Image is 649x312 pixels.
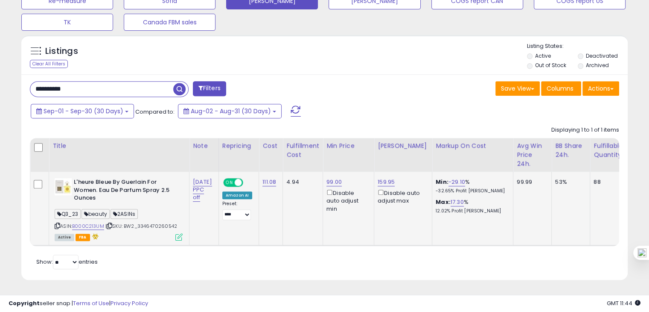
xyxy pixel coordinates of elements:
[242,179,256,186] span: OFF
[74,178,178,204] b: L'heure Bleue By Guerlain For Women. Eau De Parfum Spray 2.5 Ounces
[436,198,451,206] b: Max:
[286,178,316,186] div: 4.94
[517,141,548,168] div: Avg Win Price 24h.
[224,179,235,186] span: ON
[9,300,148,308] div: seller snap | |
[81,209,110,219] span: beauty
[111,209,138,219] span: 2ASINs
[55,209,81,219] span: Q3_23
[222,141,255,150] div: Repricing
[555,141,586,159] div: BB Share 24h.
[30,60,68,68] div: Clear All Filters
[527,42,628,50] p: Listing States:
[286,141,319,159] div: Fulfillment Cost
[262,141,279,150] div: Cost
[193,178,212,202] a: [DATE] PPC off
[262,178,276,186] a: 111.08
[326,188,367,213] div: Disable auto adjust min
[178,104,282,118] button: Aug-02 - Aug-31 (30 Days)
[451,198,464,206] a: 17.30
[448,178,465,186] a: -29.10
[432,138,513,172] th: The percentage added to the cost of goods (COGS) that forms the calculator for Min & Max prices.
[436,188,506,194] p: -32.65% Profit [PERSON_NAME]
[191,107,271,115] span: Aug-02 - Aug-31 (30 Days)
[517,178,545,186] div: 99.99
[55,234,74,241] span: All listings currently available for purchase on Amazon
[555,178,583,186] div: 53%
[31,104,134,118] button: Sep-01 - Sep-30 (30 Days)
[135,108,175,116] span: Compared to:
[378,178,395,186] a: 159.95
[193,81,226,96] button: Filters
[551,126,619,134] div: Displaying 1 to 1 of 1 items
[607,299,640,307] span: 2025-10-14 11:44 GMT
[55,178,72,195] img: 41SYdJhZJuL._SL40_.jpg
[436,208,506,214] p: 12.02% Profit [PERSON_NAME]
[495,81,540,96] button: Save View
[535,62,566,69] label: Out of Stock
[378,141,428,150] div: [PERSON_NAME]
[547,84,573,93] span: Columns
[105,223,177,230] span: | SKU: BW2_3346470260542
[582,81,619,96] button: Actions
[378,188,425,205] div: Disable auto adjust max
[44,107,123,115] span: Sep-01 - Sep-30 (30 Days)
[637,248,646,257] img: one_i.png
[436,198,506,214] div: %
[45,45,78,57] h5: Listings
[36,258,98,266] span: Show: entries
[76,234,90,241] span: FBA
[73,299,109,307] a: Terms of Use
[436,178,448,186] b: Min:
[594,141,623,159] div: Fulfillable Quantity
[436,178,506,194] div: %
[193,141,215,150] div: Note
[9,299,40,307] strong: Copyright
[111,299,148,307] a: Privacy Policy
[124,14,215,31] button: Canada FBM sales
[222,191,252,199] div: Amazon AI
[326,141,370,150] div: Min Price
[55,178,183,240] div: ASIN:
[222,201,252,220] div: Preset:
[21,14,113,31] button: TK
[90,233,99,239] i: hazardous material
[594,178,620,186] div: 88
[436,141,509,150] div: Markup on Cost
[541,81,581,96] button: Columns
[326,178,342,186] a: 99.00
[72,223,104,230] a: B000C213UM
[535,52,551,59] label: Active
[585,52,617,59] label: Deactivated
[52,141,186,150] div: Title
[585,62,608,69] label: Archived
